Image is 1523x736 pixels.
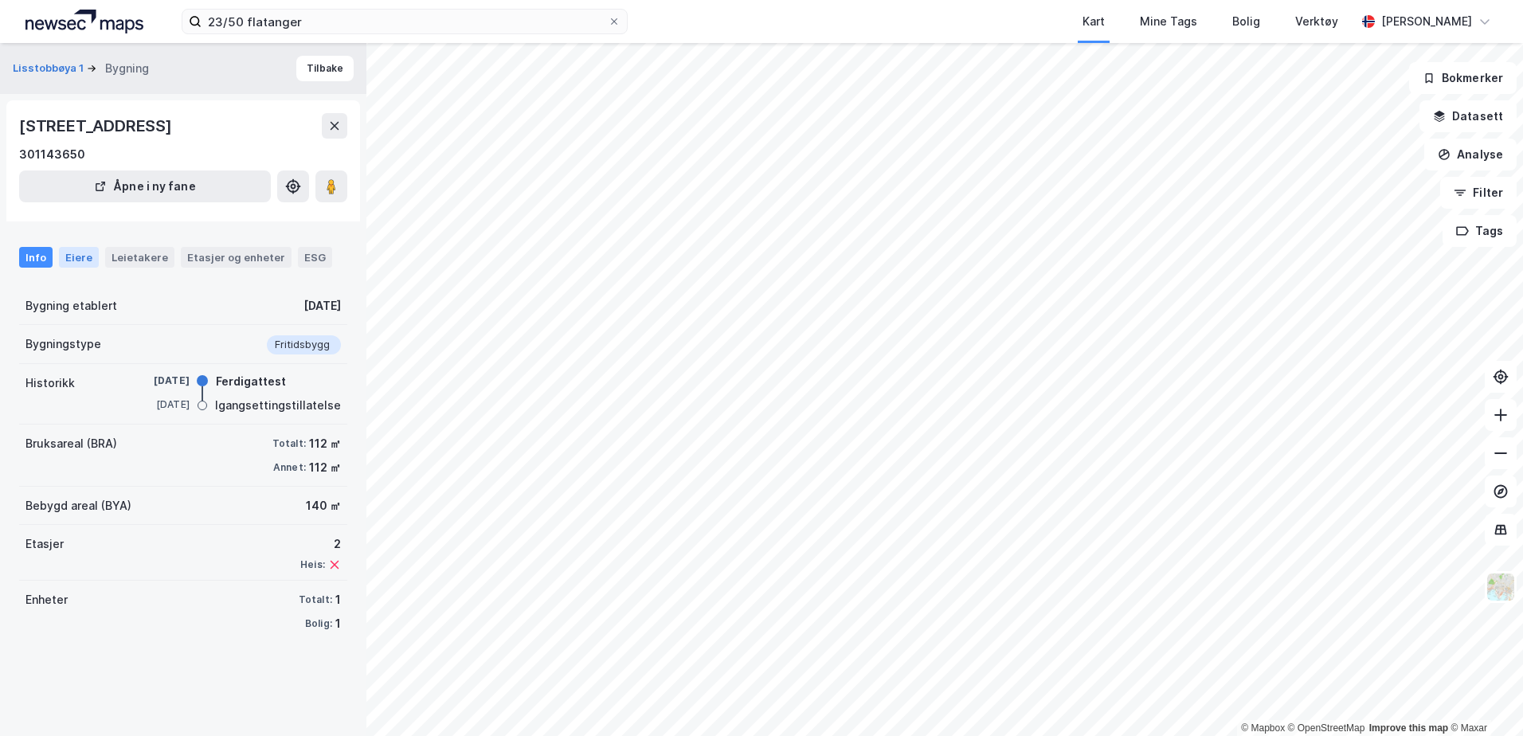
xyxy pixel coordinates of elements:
[25,374,75,393] div: Historikk
[1295,12,1338,31] div: Verktøy
[59,247,99,268] div: Eiere
[306,496,341,515] div: 140 ㎡
[1369,722,1448,734] a: Improve this map
[25,534,64,554] div: Etasjer
[300,558,325,571] div: Heis:
[19,145,85,164] div: 301143650
[1443,215,1517,247] button: Tags
[215,396,341,415] div: Igangsettingstillatelse
[272,437,306,450] div: Totalt:
[105,247,174,268] div: Leietakere
[305,617,332,630] div: Bolig:
[335,614,341,633] div: 1
[25,496,131,515] div: Bebygd areal (BYA)
[126,397,190,412] div: [DATE]
[25,296,117,315] div: Bygning etablert
[1440,177,1517,209] button: Filter
[309,458,341,477] div: 112 ㎡
[216,372,286,391] div: Ferdigattest
[1288,722,1365,734] a: OpenStreetMap
[335,590,341,609] div: 1
[126,374,190,388] div: [DATE]
[273,461,306,474] div: Annet:
[1241,722,1285,734] a: Mapbox
[1232,12,1260,31] div: Bolig
[1140,12,1197,31] div: Mine Tags
[1486,572,1516,602] img: Z
[19,170,271,202] button: Åpne i ny fane
[1424,139,1517,170] button: Analyse
[300,534,341,554] div: 2
[1419,100,1517,132] button: Datasett
[1083,12,1105,31] div: Kart
[25,335,101,354] div: Bygningstype
[1381,12,1472,31] div: [PERSON_NAME]
[298,247,332,268] div: ESG
[105,59,149,78] div: Bygning
[13,61,87,76] button: Lisstobbøya 1
[19,113,175,139] div: [STREET_ADDRESS]
[1443,660,1523,736] div: Kontrollprogram for chat
[1443,660,1523,736] iframe: Chat Widget
[187,250,285,264] div: Etasjer og enheter
[25,590,68,609] div: Enheter
[19,247,53,268] div: Info
[303,296,341,315] div: [DATE]
[202,10,608,33] input: Søk på adresse, matrikkel, gårdeiere, leietakere eller personer
[25,10,143,33] img: logo.a4113a55bc3d86da70a041830d287a7e.svg
[25,434,117,453] div: Bruksareal (BRA)
[1409,62,1517,94] button: Bokmerker
[299,593,332,606] div: Totalt:
[296,56,354,81] button: Tilbake
[309,434,341,453] div: 112 ㎡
